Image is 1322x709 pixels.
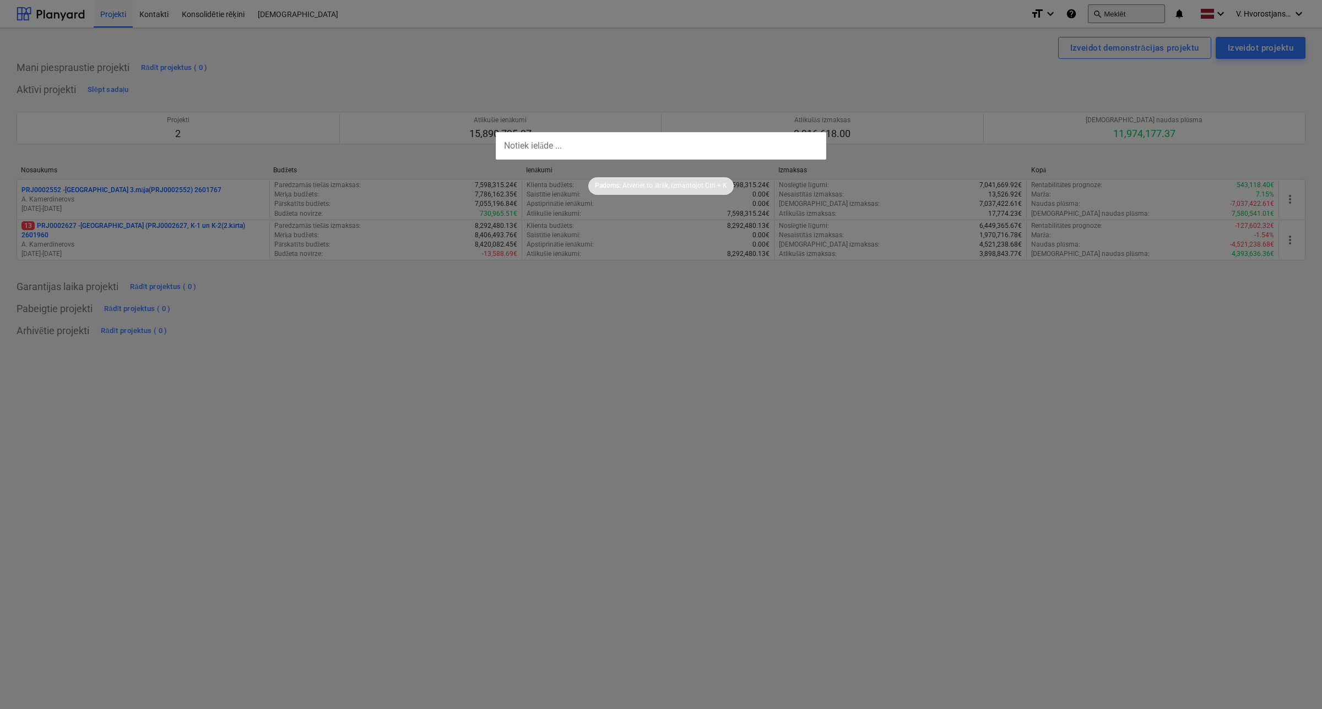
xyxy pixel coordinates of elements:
[1267,656,1322,709] iframe: Chat Widget
[705,181,727,190] p: Ctrl + K
[496,132,826,160] input: Notiek ielāde ...
[588,177,734,195] div: Padoms:Atveriet to ātrāk, izmantojotCtrl + K
[622,181,703,190] p: Atveriet to ātrāk, izmantojot
[595,181,621,190] p: Padoms:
